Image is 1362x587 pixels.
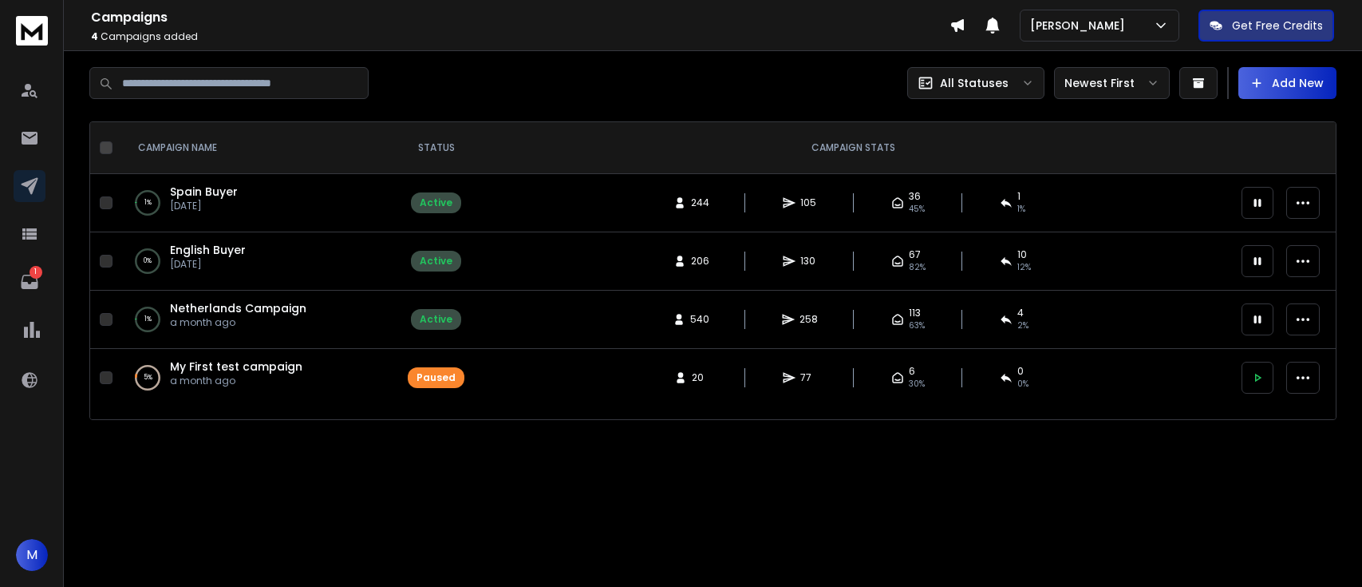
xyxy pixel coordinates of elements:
span: 67 [909,248,921,261]
span: 77 [800,371,816,384]
a: English Buyer [170,242,246,258]
div: Paused [416,371,456,384]
p: 5 % [144,370,152,386]
button: Get Free Credits [1198,10,1334,42]
p: [DATE] [170,200,238,212]
div: Active [420,196,452,209]
span: 82 % [909,261,926,274]
button: Add New [1238,67,1336,99]
span: 45 % [909,203,925,216]
span: 30 % [909,378,925,391]
button: M [16,539,48,571]
p: 1 % [144,195,152,211]
span: 2 % [1017,319,1028,332]
span: 105 [800,196,816,209]
th: CAMPAIGN STATS [474,122,1232,174]
span: 206 [691,255,709,268]
a: Spain Buyer [170,184,238,200]
td: 1%Spain Buyer[DATE] [119,174,398,232]
span: 1 % [1017,203,1025,216]
a: Netherlands Campaign [170,300,306,316]
p: [PERSON_NAME] [1030,18,1131,34]
span: 36 [909,190,921,203]
button: Newest First [1054,67,1170,99]
span: 244 [691,196,709,209]
p: Get Free Credits [1232,18,1323,34]
span: 12 % [1017,261,1031,274]
span: 6 [909,365,915,378]
span: 0 [1017,365,1024,378]
p: 0 % [144,253,152,269]
td: 1%Netherlands Campaigna month ago [119,291,398,349]
img: logo [16,16,48,46]
a: My First test campaign [170,359,302,375]
h1: Campaigns [91,8,949,27]
th: STATUS [398,122,474,174]
p: Campaigns added [91,30,949,43]
a: 1 [14,266,45,298]
p: All Statuses [940,75,1009,91]
p: [DATE] [170,258,246,271]
div: Active [420,255,452,268]
p: a month ago [170,316,306,329]
p: a month ago [170,375,302,387]
span: 4 [91,30,98,43]
span: 10 [1017,248,1027,261]
span: 1 [1017,190,1021,203]
span: 0 % [1017,378,1028,391]
div: Active [420,313,452,326]
span: 63 % [909,319,925,332]
span: 258 [799,313,818,326]
span: 4 [1017,307,1024,319]
p: 1 [30,266,42,279]
span: 130 [800,255,816,268]
span: 540 [690,313,709,326]
td: 5%My First test campaigna month ago [119,349,398,407]
td: 0%English Buyer[DATE] [119,232,398,291]
span: 20 [692,371,708,384]
p: 1 % [144,311,152,327]
span: 113 [909,307,921,319]
th: CAMPAIGN NAME [119,122,398,174]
